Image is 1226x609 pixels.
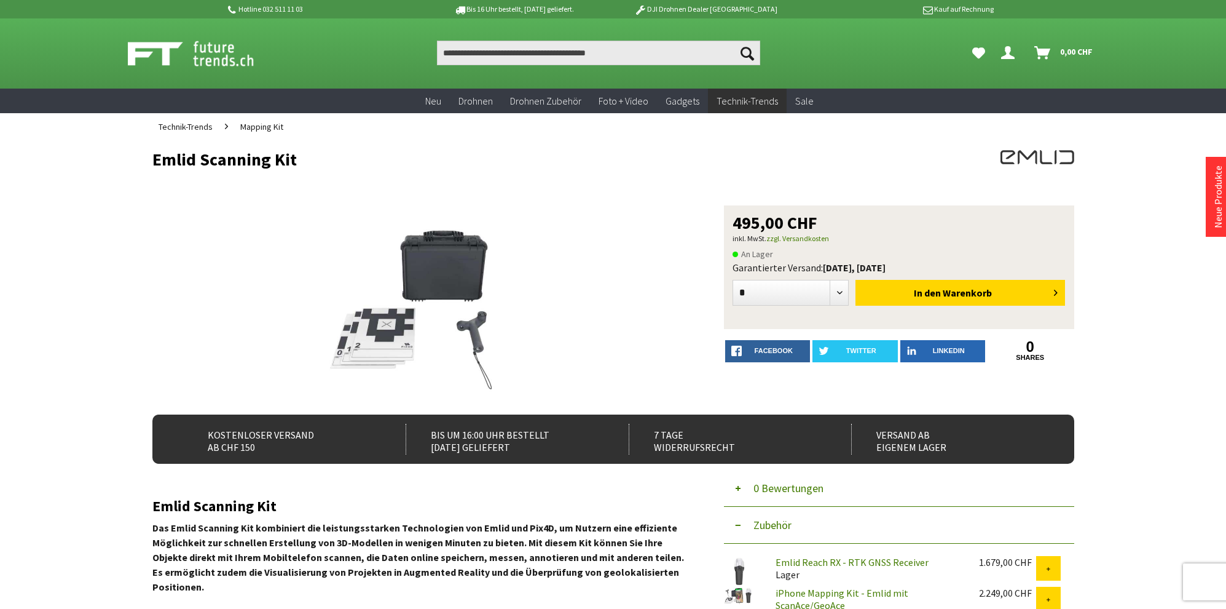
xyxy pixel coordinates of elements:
button: Zubehör [724,507,1074,544]
span: twitter [846,347,876,354]
a: Foto + Video [590,89,657,114]
span: Technik-Trends [717,95,778,107]
span: 0,00 CHF [1060,42,1093,62]
a: 0 [988,340,1073,354]
p: inkl. MwSt. [733,231,1066,246]
a: Sale [787,89,822,114]
span: Drohnen [458,95,493,107]
button: Suchen [734,41,760,65]
a: Meine Favoriten [966,41,991,65]
button: In den Warenkorb [855,280,1065,306]
span: Mapping Kit [240,121,283,132]
span: Sale [795,95,814,107]
a: Drohnen [450,89,501,114]
a: facebook [725,340,811,362]
span: LinkedIn [933,347,965,354]
img: Shop Futuretrends - zur Startseite wechseln [128,38,281,69]
a: LinkedIn [900,340,986,362]
a: Neue Produkte [1212,165,1224,228]
img: Emlid Scanning Kit [321,205,518,402]
div: Garantierter Versand: [733,261,1066,274]
p: Hotline 032 511 11 03 [226,2,418,17]
p: Kauf auf Rechnung [802,2,994,17]
div: Bis um 16:00 Uhr bestellt [DATE] geliefert [406,424,602,455]
div: Kostenloser Versand ab CHF 150 [183,424,379,455]
span: In den [914,287,941,299]
span: Drohnen Zubehör [510,95,581,107]
a: shares [988,354,1073,362]
input: Produkt, Marke, Kategorie, EAN, Artikelnummer… [437,41,760,65]
img: Emlid Reach RX - RTK GNSS Receiver [724,556,755,587]
h1: Emlid Scanning Kit [152,150,890,169]
h2: Emlid Scanning Kit [152,498,687,514]
a: Gadgets [657,89,708,114]
span: 495,00 CHF [733,214,817,231]
span: Gadgets [666,95,699,107]
span: facebook [755,347,793,354]
a: Technik-Trends [708,89,787,114]
div: 7 Tage Widerrufsrecht [629,424,825,455]
span: Foto + Video [599,95,648,107]
span: Technik-Trends [159,121,213,132]
a: Drohnen Zubehör [501,89,590,114]
strong: Das Emlid Scanning Kit kombiniert die leistungsstarken Technologien von Emlid und Pix4D, um Nutze... [152,522,684,593]
p: Bis 16 Uhr bestellt, [DATE] geliefert. [418,2,610,17]
img: EMLID [1000,150,1074,164]
button: 0 Bewertungen [724,470,1074,507]
span: Neu [425,95,441,107]
div: 1.679,00 CHF [979,556,1036,568]
a: zzgl. Versandkosten [766,234,829,243]
p: DJI Drohnen Dealer [GEOGRAPHIC_DATA] [610,2,801,17]
a: twitter [812,340,898,362]
a: Mapping Kit [234,113,289,140]
div: Versand ab eigenem Lager [851,424,1047,455]
a: Technik-Trends [152,113,219,140]
div: Lager [766,556,969,581]
span: An Lager [733,247,773,261]
img: iPhone Mapping Kit - Emlid mit ScanAce/GeoAce [724,587,755,604]
a: Dein Konto [996,41,1024,65]
div: 2.249,00 CHF [979,587,1036,599]
a: Emlid Reach RX - RTK GNSS Receiver [776,556,929,568]
a: Neu [417,89,450,114]
a: Warenkorb [1029,41,1099,65]
b: [DATE], [DATE] [823,261,886,274]
span: Warenkorb [943,287,992,299]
